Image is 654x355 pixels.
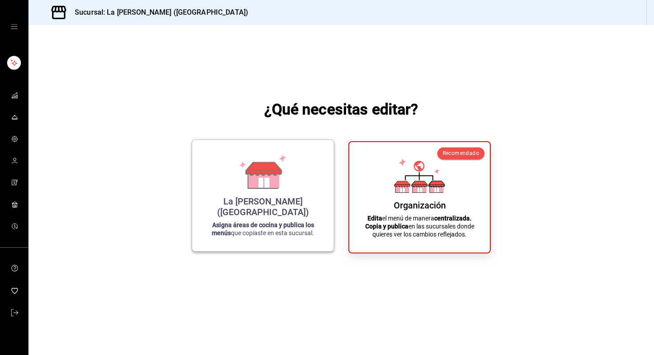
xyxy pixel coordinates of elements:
[443,150,479,156] span: Recomendado
[203,221,323,237] p: que copiaste en esta sucursal.
[434,215,472,222] strong: centralizada.
[203,196,323,217] div: La [PERSON_NAME] ([GEOGRAPHIC_DATA])
[264,98,419,120] h1: ¿Qué necesitas editar?
[365,223,408,230] strong: Copia y publica
[367,215,382,222] strong: Edita
[11,23,18,30] button: open drawer
[394,200,446,211] div: Organización
[68,7,248,18] h3: Sucursal: La [PERSON_NAME] ([GEOGRAPHIC_DATA])
[360,214,479,238] p: el menú de manera en las sucursales donde quieres ver los cambios reflejados.
[212,221,314,237] strong: Asigna áreas de cocina y publica los menús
